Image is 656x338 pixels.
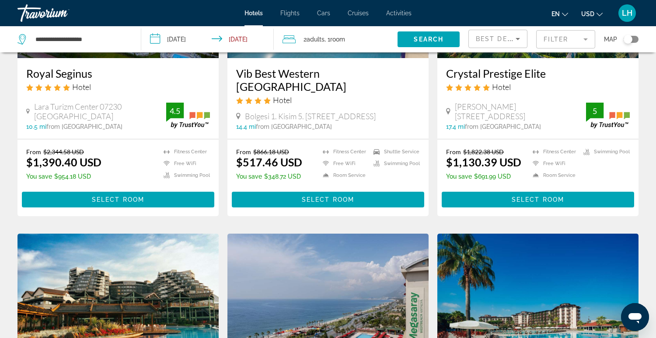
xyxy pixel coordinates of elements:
[236,173,302,180] p: $348.72 USD
[586,106,604,116] div: 5
[273,95,292,105] span: Hotel
[26,82,210,92] div: 5 star Hotel
[386,10,412,17] a: Activities
[236,95,420,105] div: 4 star Hotel
[26,173,52,180] span: You save
[166,106,184,116] div: 4.5
[236,155,302,169] ins: $517.46 USD
[512,196,564,203] span: Select Room
[236,173,262,180] span: You save
[232,192,424,207] button: Select Room
[528,172,579,179] li: Room Service
[528,160,579,167] li: Free WiFi
[330,36,345,43] span: Room
[586,103,630,128] img: trustyou-badge.svg
[551,7,568,20] button: Change language
[34,102,166,121] span: Lara Turizm Center 07230 [GEOGRAPHIC_DATA]
[236,123,256,130] span: 14.4 mi
[369,160,420,167] li: Swimming Pool
[22,194,214,203] a: Select Room
[26,148,41,155] span: From
[159,160,210,167] li: Free WiFi
[446,123,465,130] span: 17.4 mi
[26,123,46,130] span: 10.5 mi
[325,33,345,45] span: , 1
[236,67,420,93] a: Vib Best Western [GEOGRAPHIC_DATA]
[26,155,101,169] ins: $1,390.40 USD
[446,173,521,180] p: $691.99 USD
[446,155,521,169] ins: $1,130.39 USD
[446,82,630,92] div: 5 star Hotel
[26,173,101,180] p: $954.18 USD
[253,148,289,155] del: $866.18 USD
[465,123,541,130] span: from [GEOGRAPHIC_DATA]
[92,196,144,203] span: Select Room
[528,148,579,155] li: Fitness Center
[446,67,630,80] a: Crystal Prestige Elite
[398,31,460,47] button: Search
[43,148,84,155] del: $2,344.58 USD
[274,26,398,52] button: Travelers: 2 adults, 0 children
[492,82,511,92] span: Hotel
[616,4,639,22] button: User Menu
[581,7,603,20] button: Change currency
[476,35,521,42] span: Best Deals
[232,194,424,203] a: Select Room
[245,111,376,121] span: Bolgesi 1. Kisim 5. [STREET_ADDRESS]
[579,148,630,155] li: Swimming Pool
[455,102,586,121] span: [PERSON_NAME][STREET_ADDRESS]
[617,35,639,43] button: Toggle map
[581,10,594,17] span: USD
[141,26,274,52] button: Check-in date: Nov 1, 2025 Check-out date: Nov 8, 2025
[302,196,354,203] span: Select Room
[304,33,325,45] span: 2
[166,103,210,128] img: trustyou-badge.svg
[318,172,369,179] li: Room Service
[621,303,649,331] iframe: Button to launch messaging window
[551,10,560,17] span: en
[318,148,369,155] li: Fitness Center
[236,148,251,155] span: From
[414,36,443,43] span: Search
[536,30,595,49] button: Filter
[348,10,369,17] a: Cruises
[442,192,634,207] button: Select Room
[463,148,504,155] del: $1,822.38 USD
[22,192,214,207] button: Select Room
[307,36,325,43] span: Adults
[244,10,263,17] a: Hotels
[72,82,91,92] span: Hotel
[46,123,122,130] span: from [GEOGRAPHIC_DATA]
[604,33,617,45] span: Map
[369,148,420,155] li: Shuttle Service
[317,10,330,17] a: Cars
[446,173,472,180] span: You save
[476,34,520,44] mat-select: Sort by
[26,67,210,80] a: Royal Seginus
[256,123,332,130] span: from [GEOGRAPHIC_DATA]
[446,148,461,155] span: From
[442,194,634,203] a: Select Room
[159,148,210,155] li: Fitness Center
[17,2,105,24] a: Travorium
[159,172,210,179] li: Swimming Pool
[318,160,369,167] li: Free WiFi
[622,9,632,17] span: LH
[280,10,300,17] a: Flights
